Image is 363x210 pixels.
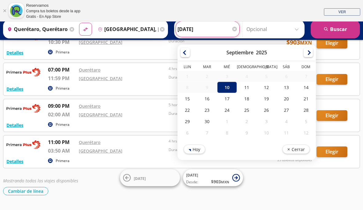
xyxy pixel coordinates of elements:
button: Elegir [317,110,347,121]
a: Querétaro [79,139,101,145]
button: Detalles [6,86,23,92]
p: 02:00 AM [48,111,76,118]
p: Duración [169,38,255,44]
div: 12-Oct-25 [296,127,316,138]
a: [GEOGRAPHIC_DATA] [79,76,122,81]
span: VER [338,10,346,14]
p: Primera [56,158,70,164]
div: 08-Oct-25 [217,127,237,138]
div: 27-Sep-25 [276,104,296,116]
div: 23-Sep-25 [197,104,217,116]
div: 17-Sep-25 [217,93,237,104]
div: 10-Oct-25 [257,127,276,138]
input: Elegir Fecha [178,21,238,37]
div: 06-Sep-25 [276,71,296,82]
button: Buscar [311,20,360,38]
p: 07:00 PM [48,66,76,73]
div: 10-Sep-25 [217,82,237,93]
p: Duración [169,147,255,153]
button: Detalles [6,158,23,165]
button: Detalles [6,122,23,128]
div: 11-Oct-25 [276,127,296,138]
div: 28-Sep-25 [296,104,316,116]
p: 4 hrs 59 mins [169,66,255,72]
th: Domingo [296,64,316,71]
button: [DATE]Desde:$903MXN [183,169,243,186]
small: MXN [300,39,312,46]
p: Primera [56,49,70,55]
div: 26-Sep-25 [257,104,276,116]
div: 20-Sep-25 [276,93,296,104]
span: [DATE] [134,176,146,181]
a: Querétaro [79,67,101,73]
div: 05-Sep-25 [257,71,276,82]
input: Buscar Destino [95,21,158,37]
div: Gratis - En App Store [26,14,80,19]
div: 04-Oct-25 [276,116,296,127]
a: Cerrar [3,9,6,13]
div: 02-Sep-25 [197,71,217,82]
div: 04-Sep-25 [237,71,257,82]
div: 24-Sep-25 [217,104,237,116]
div: 01-Oct-25 [217,116,237,127]
th: Jueves [237,64,257,71]
button: Elegir [317,146,347,157]
div: 2025 [256,49,267,56]
div: Compra tus boletos desde la app [26,8,80,14]
div: 19-Sep-25 [257,93,276,104]
th: Lunes [178,64,197,71]
em: Mostrando todos los viajes disponibles [3,178,78,184]
input: Buscar Origen [5,21,68,37]
div: Reservamos [26,2,80,9]
div: 02-Oct-25 [237,116,257,127]
button: Cambiar de línea [3,187,48,195]
button: [DATE] [120,169,180,186]
p: Duración [169,111,255,116]
p: Primera [56,86,70,91]
span: Desde: [186,179,198,185]
th: Viernes [257,64,276,71]
div: 03-Oct-25 [257,116,276,127]
div: 06-Oct-25 [178,127,197,138]
p: Primera [56,122,70,127]
div: 09-Sep-25 [197,82,217,93]
div: 29-Sep-25 [178,116,197,127]
div: 07-Sep-25 [296,71,316,82]
div: 07-Oct-25 [197,127,217,138]
div: 25-Sep-25 [237,104,257,116]
button: Elegir [317,74,347,85]
img: RESERVAMOS [6,138,40,151]
span: [DATE] [186,173,198,178]
div: 18-Sep-25 [237,93,257,104]
span: $ 903 [286,38,312,47]
p: 09:00 PM [48,102,76,110]
div: 01-Sep-25 [178,71,197,82]
p: 11:59 PM [48,75,76,82]
img: RESERVAMOS [6,66,40,78]
div: 16-Sep-25 [197,93,217,104]
p: 03:50 AM [48,147,76,154]
div: 12-Sep-25 [257,82,276,93]
th: Miércoles [217,64,237,71]
div: 03-Sep-25 [217,71,237,82]
div: 21-Sep-25 [296,93,316,104]
button: Cerrar [282,145,310,154]
a: [GEOGRAPHIC_DATA] [79,148,122,154]
div: 22-Sep-25 [178,104,197,116]
p: Duración [169,75,255,80]
small: MXN [221,180,229,184]
a: Querétaro [79,103,101,109]
a: [GEOGRAPHIC_DATA] [79,39,122,45]
a: [GEOGRAPHIC_DATA] [79,112,122,118]
div: 11-Sep-25 [237,82,257,93]
a: VER [324,8,360,16]
th: Sábado [276,64,296,71]
button: Detalles [6,49,23,56]
div: 08-Sep-25 [178,82,197,93]
div: 13-Sep-25 [276,82,296,93]
p: 25 asientos disponibles [277,157,312,163]
img: RESERVAMOS [6,102,40,115]
button: Elegir [317,38,347,49]
div: Septiembre [226,49,253,56]
div: 14-Sep-25 [296,82,316,93]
